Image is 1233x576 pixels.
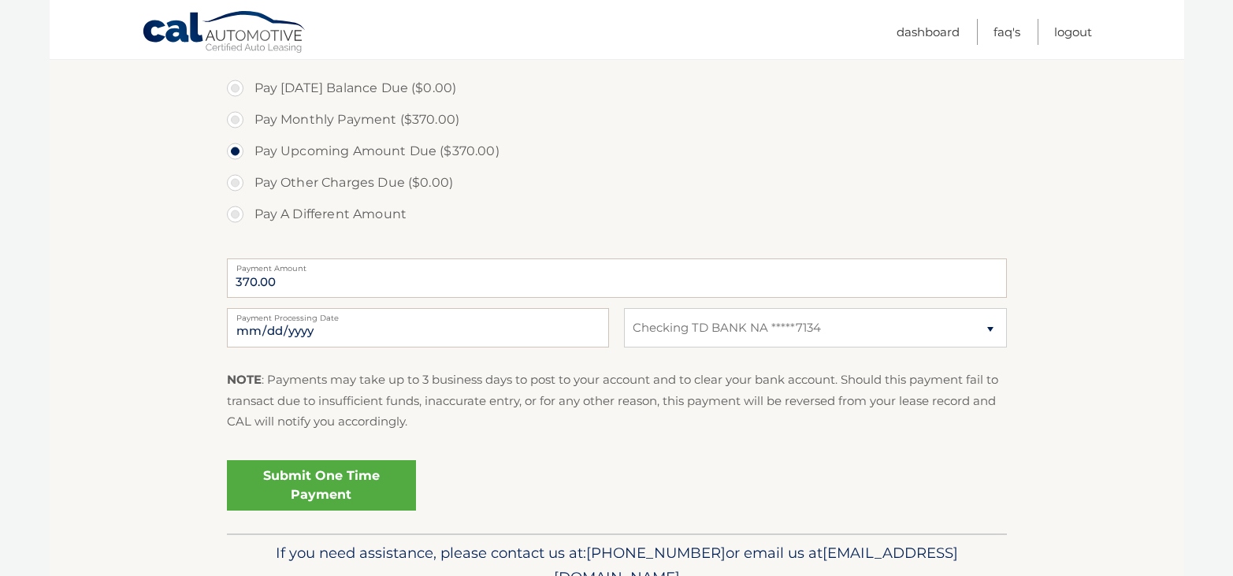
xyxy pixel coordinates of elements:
label: Payment Processing Date [227,308,609,321]
label: Pay Other Charges Due ($0.00) [227,167,1007,199]
a: FAQ's [993,19,1020,45]
label: Pay [DATE] Balance Due ($0.00) [227,72,1007,104]
a: Dashboard [897,19,960,45]
input: Payment Date [227,308,609,347]
a: Submit One Time Payment [227,460,416,511]
strong: NOTE [227,372,262,387]
span: [PHONE_NUMBER] [586,544,726,562]
label: Payment Amount [227,258,1007,271]
label: Pay A Different Amount [227,199,1007,230]
a: Cal Automotive [142,10,307,56]
input: Payment Amount [227,258,1007,298]
label: Pay Monthly Payment ($370.00) [227,104,1007,136]
a: Logout [1054,19,1092,45]
label: Pay Upcoming Amount Due ($370.00) [227,136,1007,167]
p: : Payments may take up to 3 business days to post to your account and to clear your bank account.... [227,370,1007,432]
